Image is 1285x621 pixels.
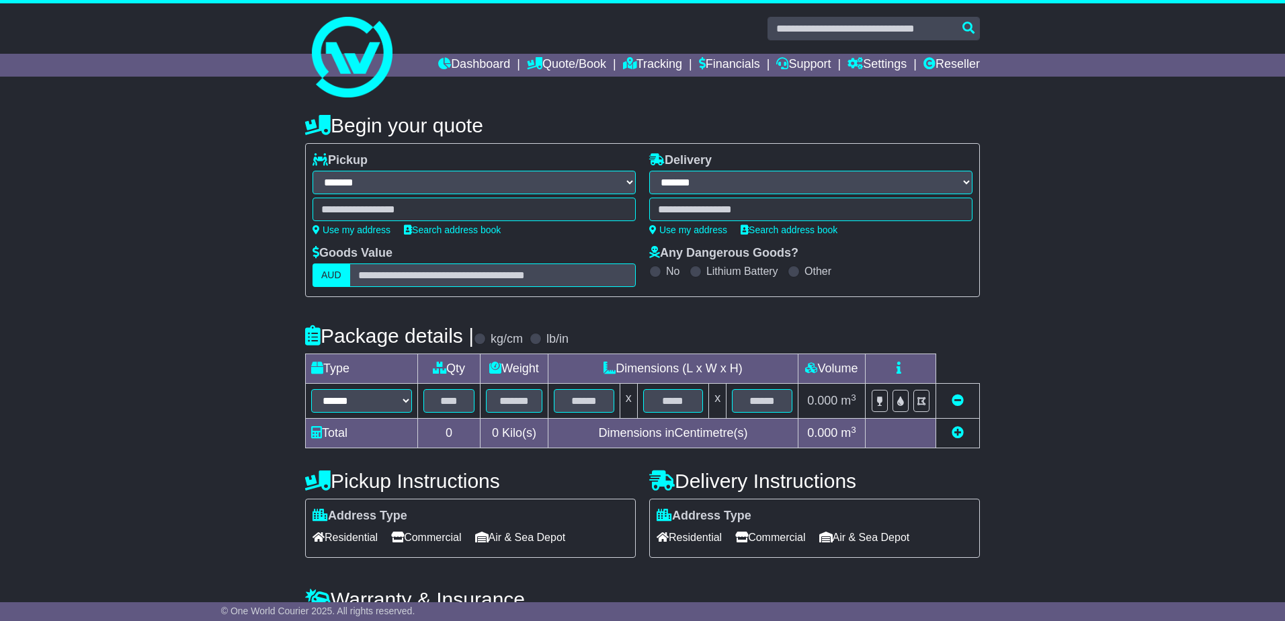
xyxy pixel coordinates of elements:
[735,527,805,548] span: Commercial
[699,54,760,77] a: Financials
[313,509,407,524] label: Address Type
[841,426,856,440] span: m
[657,527,722,548] span: Residential
[313,153,368,168] label: Pickup
[475,527,566,548] span: Air & Sea Depot
[952,394,964,407] a: Remove this item
[804,265,831,278] label: Other
[438,54,510,77] a: Dashboard
[418,419,481,448] td: 0
[851,392,856,403] sup: 3
[649,246,798,261] label: Any Dangerous Goods?
[620,384,637,419] td: x
[666,265,679,278] label: No
[492,426,499,440] span: 0
[481,419,548,448] td: Kilo(s)
[548,354,798,384] td: Dimensions (L x W x H)
[305,470,636,492] h4: Pickup Instructions
[841,394,856,407] span: m
[649,224,727,235] a: Use my address
[649,470,980,492] h4: Delivery Instructions
[546,332,569,347] label: lb/in
[807,426,837,440] span: 0.000
[798,354,865,384] td: Volume
[404,224,501,235] a: Search address book
[221,606,415,616] span: © One World Courier 2025. All rights reserved.
[313,246,392,261] label: Goods Value
[313,263,350,287] label: AUD
[313,527,378,548] span: Residential
[847,54,907,77] a: Settings
[313,224,390,235] a: Use my address
[741,224,837,235] a: Search address book
[706,265,778,278] label: Lithium Battery
[623,54,682,77] a: Tracking
[819,527,910,548] span: Air & Sea Depot
[527,54,606,77] a: Quote/Book
[709,384,727,419] td: x
[776,54,831,77] a: Support
[391,527,461,548] span: Commercial
[923,54,980,77] a: Reseller
[851,425,856,435] sup: 3
[306,354,418,384] td: Type
[657,509,751,524] label: Address Type
[491,332,523,347] label: kg/cm
[548,419,798,448] td: Dimensions in Centimetre(s)
[306,419,418,448] td: Total
[418,354,481,384] td: Qty
[305,325,474,347] h4: Package details |
[305,114,980,136] h4: Begin your quote
[807,394,837,407] span: 0.000
[649,153,712,168] label: Delivery
[481,354,548,384] td: Weight
[305,588,980,610] h4: Warranty & Insurance
[952,426,964,440] a: Add new item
